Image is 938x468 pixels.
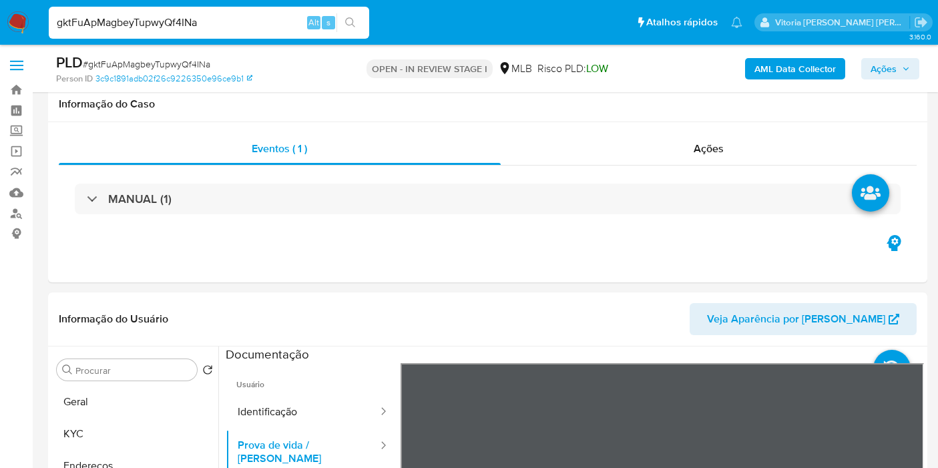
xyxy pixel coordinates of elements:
span: Alt [308,16,319,29]
span: Eventos ( 1 ) [252,141,307,156]
span: Veja Aparência por [PERSON_NAME] [707,303,885,335]
button: Ações [861,58,919,79]
p: vitoria.caldeira@mercadolivre.com [775,16,910,29]
div: MANUAL (1) [75,184,901,214]
button: KYC [51,418,218,450]
span: Risco PLD: [537,61,608,76]
a: Sair [914,15,928,29]
p: OPEN - IN REVIEW STAGE I [367,59,493,78]
span: Ações [694,141,724,156]
input: Procurar [75,365,192,377]
button: Procurar [62,365,73,375]
span: # gktFuApMagbeyTupwyQf4INa [83,57,210,71]
a: Notificações [731,17,742,28]
h3: MANUAL (1) [108,192,172,206]
button: search-icon [336,13,364,32]
span: Ações [871,58,897,79]
button: Veja Aparência por [PERSON_NAME] [690,303,917,335]
span: s [326,16,330,29]
span: Atalhos rápidos [646,15,718,29]
div: MLB [498,61,532,76]
h1: Informação do Usuário [59,312,168,326]
button: Retornar ao pedido padrão [202,365,213,379]
a: 3c9c1891adb02f26c9226350e96ce9b1 [95,73,252,85]
button: AML Data Collector [745,58,845,79]
b: Person ID [56,73,93,85]
b: AML Data Collector [754,58,836,79]
span: LOW [586,61,608,76]
input: Pesquise usuários ou casos... [49,14,369,31]
b: PLD [56,51,83,73]
button: Geral [51,386,218,418]
h1: Informação do Caso [59,97,917,111]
